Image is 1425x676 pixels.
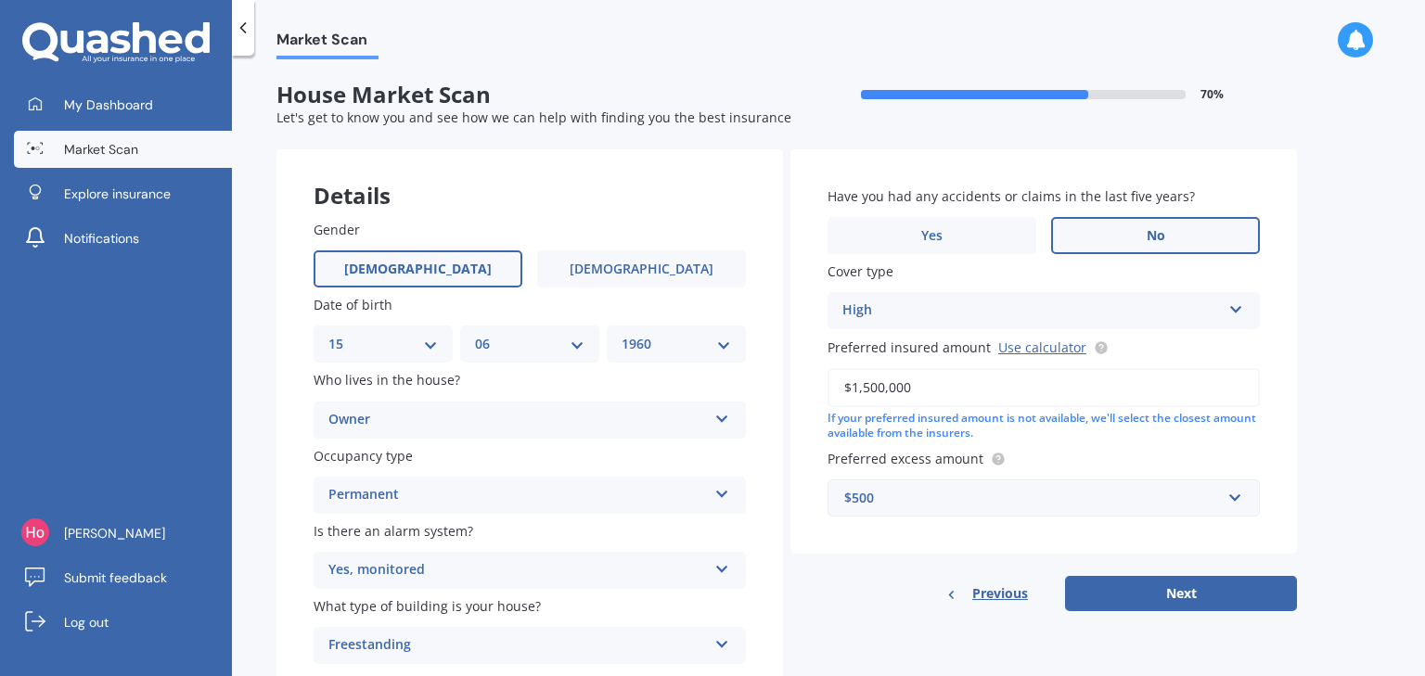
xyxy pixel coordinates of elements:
[828,262,893,280] span: Cover type
[14,604,232,641] a: Log out
[14,559,232,596] a: Submit feedback
[14,515,232,552] a: [PERSON_NAME]
[972,580,1028,607] span: Previous
[344,261,492,277] span: [DEMOGRAPHIC_DATA]
[21,518,49,546] img: ACg8ocLCQ4jNV5vnuzT3uhbNihuoaAFdPftxqGMM43kYFOY-2i6dQA=s96-c
[64,613,109,631] span: Log out
[328,484,707,506] div: Permanent
[1065,576,1297,611] button: Next
[328,634,707,657] div: Freestanding
[64,229,139,248] span: Notifications
[842,300,1221,322] div: High
[14,175,232,212] a: Explore insurance
[828,187,1195,205] span: Have you had any accidents or claims in the last five years?
[64,524,165,542] span: [PERSON_NAME]
[14,220,232,257] a: Notifications
[14,86,232,123] a: My Dashboard
[64,185,171,203] span: Explore insurance
[328,559,707,581] div: Yes, monitored
[64,568,167,587] span: Submit feedback
[828,450,983,467] span: Preferred excess amount
[570,261,713,277] span: [DEMOGRAPHIC_DATA]
[314,522,473,540] span: Is there an alarm system?
[1200,88,1224,101] span: 70 %
[276,149,783,205] div: Details
[314,447,413,465] span: Occupancy type
[828,411,1260,442] div: If your preferred insured amount is not available, we'll select the closest amount available from...
[64,96,153,114] span: My Dashboard
[276,82,787,108] span: House Market Scan
[828,368,1260,407] input: Enter amount
[998,338,1086,356] a: Use calculator
[844,488,1221,508] div: $500
[64,140,138,159] span: Market Scan
[1147,228,1165,244] span: No
[828,338,991,356] span: Preferred insured amount
[314,597,541,615] span: What type of building is your house?
[276,31,379,56] span: Market Scan
[328,409,707,431] div: Owner
[14,131,232,168] a: Market Scan
[921,228,943,244] span: Yes
[314,221,360,238] span: Gender
[314,296,392,313] span: Date of birth
[276,108,791,126] span: Let's get to know you and see how we can help with finding you the best insurance
[314,372,460,389] span: Who lives in the house?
